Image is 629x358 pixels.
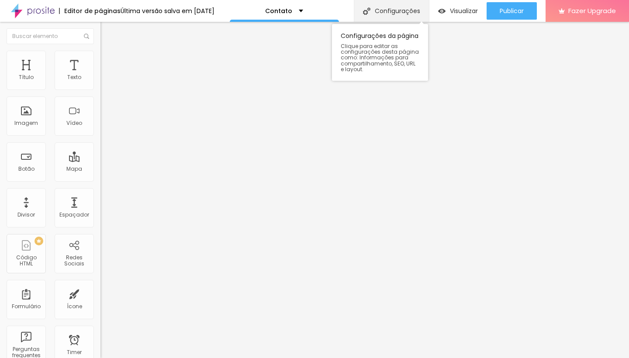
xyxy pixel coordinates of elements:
div: Código HTML [9,255,43,267]
img: Icone [84,34,89,39]
input: Buscar elemento [7,28,94,44]
div: Configurações da página [332,24,428,81]
div: Botão [18,166,35,172]
div: Timer [67,349,82,355]
div: Vídeo [66,120,82,126]
button: Visualizar [429,2,487,20]
p: Contato [265,8,292,14]
div: Editor de páginas [59,8,121,14]
div: Título [19,74,34,80]
div: Redes Sociais [57,255,91,267]
div: Formulário [12,303,41,310]
div: Ícone [67,303,82,310]
span: Visualizar [450,7,478,14]
span: Clique para editar as configurações desta página como: Informações para compartilhamento, SEO, UR... [341,43,419,72]
span: Publicar [500,7,524,14]
span: Fazer Upgrade [568,7,616,14]
div: Texto [67,74,81,80]
div: Mapa [66,166,82,172]
div: Espaçador [59,212,89,218]
div: Divisor [17,212,35,218]
div: Imagem [14,120,38,126]
img: Icone [363,7,370,15]
div: Última versão salva em [DATE] [121,8,214,14]
button: Publicar [487,2,537,20]
img: view-1.svg [438,7,446,15]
